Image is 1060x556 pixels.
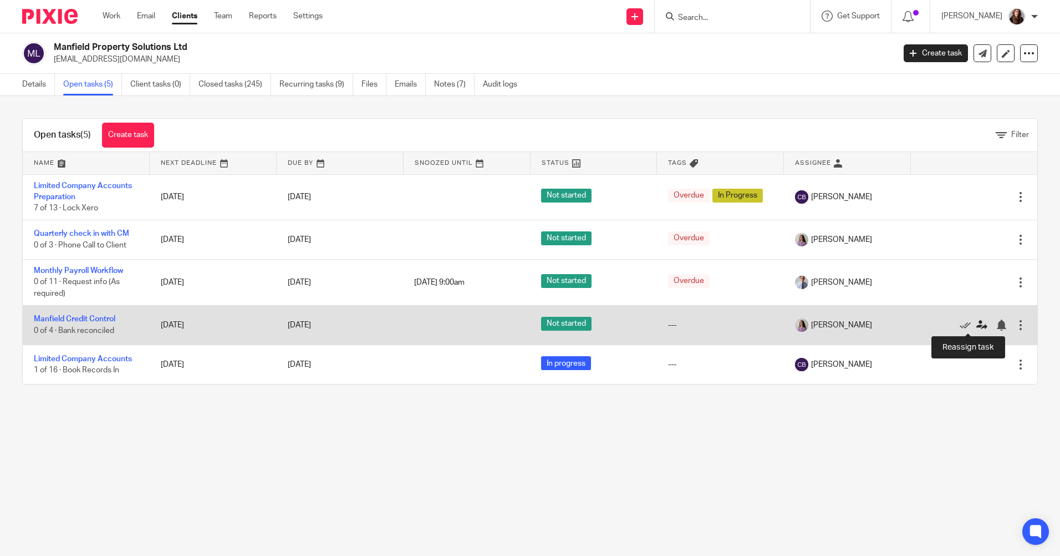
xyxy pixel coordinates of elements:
[668,359,773,370] div: ---
[150,220,277,259] td: [DATE]
[80,130,91,139] span: (5)
[22,9,78,24] img: Pixie
[434,74,475,95] a: Notes (7)
[395,74,426,95] a: Emails
[172,11,197,22] a: Clients
[541,356,591,370] span: In progress
[130,74,190,95] a: Client tasks (0)
[415,160,473,166] span: Snoozed Until
[541,189,592,203] span: Not started
[414,279,465,286] span: [DATE] 9:00am
[288,236,311,244] span: [DATE]
[795,358,808,371] img: svg%3E
[34,204,98,212] span: 7 of 13 · Lock Xero
[837,12,880,20] span: Get Support
[541,231,592,245] span: Not started
[198,74,271,95] a: Closed tasks (245)
[361,74,386,95] a: Files
[542,160,569,166] span: Status
[904,44,968,62] a: Create task
[960,320,976,331] a: Mark as done
[795,276,808,289] img: IMG_9924.jpg
[150,305,277,345] td: [DATE]
[34,327,114,335] span: 0 of 4 · Bank reconciled
[150,260,277,305] td: [DATE]
[811,277,872,288] span: [PERSON_NAME]
[137,11,155,22] a: Email
[54,54,887,65] p: [EMAIL_ADDRESS][DOMAIN_NAME]
[150,174,277,220] td: [DATE]
[795,233,808,246] img: Olivia.jpg
[34,279,120,298] span: 0 of 11 · Request info (As required)
[34,129,91,141] h1: Open tasks
[795,190,808,204] img: svg%3E
[279,74,353,95] a: Recurring tasks (9)
[1011,131,1029,139] span: Filter
[63,74,122,95] a: Open tasks (5)
[541,274,592,288] span: Not started
[293,11,323,22] a: Settings
[668,189,710,203] span: Overdue
[103,11,120,22] a: Work
[288,193,311,201] span: [DATE]
[34,230,129,237] a: Quarterly check in with CM
[541,317,592,331] span: Not started
[1008,8,1026,26] img: IMG_0011.jpg
[34,355,132,363] a: Limited Company Accounts
[288,361,311,368] span: [DATE]
[34,267,123,275] a: Monthly Payroll Workflow
[34,182,132,201] a: Limited Company Accounts Preparation
[811,320,872,331] span: [PERSON_NAME]
[54,42,720,53] h2: Manfield Property Solutions Ltd
[811,234,872,245] span: [PERSON_NAME]
[677,13,777,23] input: Search
[34,315,115,323] a: Manfield Credit Control
[102,123,154,148] a: Create task
[795,319,808,332] img: Olivia.jpg
[249,11,277,22] a: Reports
[941,11,1002,22] p: [PERSON_NAME]
[668,231,710,245] span: Overdue
[483,74,526,95] a: Audit logs
[214,11,232,22] a: Team
[34,366,119,374] span: 1 of 16 · Book Records In
[811,359,872,370] span: [PERSON_NAME]
[288,279,311,286] span: [DATE]
[668,274,710,288] span: Overdue
[811,191,872,203] span: [PERSON_NAME]
[668,160,687,166] span: Tags
[150,345,277,385] td: [DATE]
[22,42,45,65] img: svg%3E
[668,320,773,331] div: ---
[34,241,126,249] span: 0 of 3 · Phone Call to Client
[712,189,763,203] span: In Progress
[288,321,311,329] span: [DATE]
[22,74,55,95] a: Details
